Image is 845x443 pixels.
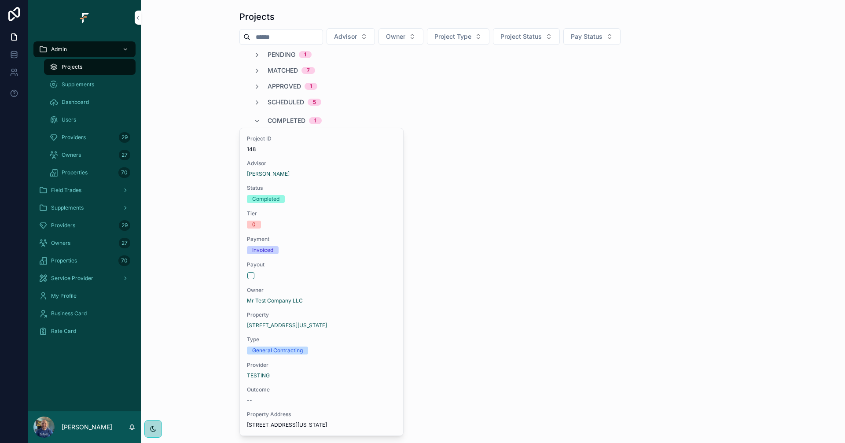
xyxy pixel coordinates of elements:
p: [PERSON_NAME] [62,423,112,432]
span: Supplements [51,204,84,211]
span: Scheduled [268,98,304,107]
button: Select Button [493,28,560,45]
span: Providers [51,222,75,229]
span: Advisor [334,32,357,41]
div: 1 [314,117,316,124]
a: Dashboard [44,94,136,110]
div: 70 [118,255,130,266]
div: 5 [313,99,316,106]
a: Owners27 [33,235,136,251]
a: Admin [33,41,136,57]
span: Provider [247,362,396,369]
a: TESTING [247,372,270,379]
a: Supplements [33,200,136,216]
span: Owner [386,32,405,41]
span: Property Address [247,411,396,418]
button: Select Button [563,28,621,45]
span: Status [247,185,396,192]
span: Admin [51,46,67,53]
span: Dashboard [62,99,89,106]
a: [STREET_ADDRESS][US_STATE] [247,322,327,329]
a: Project ID148Advisor[PERSON_NAME]StatusCompletedTier0PaymentInvoicedPayoutOwnerMr Test Company LL... [239,128,404,436]
button: Select Button [427,28,489,45]
span: Type [247,336,396,343]
div: 27 [119,238,130,248]
span: Service Provider [51,275,93,282]
img: App logo [77,11,92,25]
span: Owners [62,151,81,159]
div: Completed [252,195,279,203]
div: 29 [119,132,130,143]
span: Properties [51,257,77,264]
span: Payout [247,261,396,268]
a: Service Provider [33,270,136,286]
span: Approved [268,82,301,91]
div: 1 [304,51,306,58]
span: Field Trades [51,187,81,194]
span: 148 [247,146,396,153]
div: scrollable content [28,35,141,351]
a: Owners27 [44,147,136,163]
span: [STREET_ADDRESS][US_STATE] [247,421,396,428]
span: Completed [268,116,305,125]
a: Properties70 [33,253,136,269]
span: Business Card [51,310,87,317]
span: Project Status [500,32,542,41]
div: 29 [119,220,130,231]
span: Tier [247,210,396,217]
a: Mr Test Company LLC [247,297,303,304]
a: Users [44,112,136,128]
span: My Profile [51,292,77,299]
span: Matched [268,66,298,75]
div: 70 [118,167,130,178]
a: Projects [44,59,136,75]
a: Providers29 [44,129,136,145]
span: Properties [62,169,88,176]
span: Supplements [62,81,94,88]
span: Advisor [247,160,396,167]
a: Field Trades [33,182,136,198]
span: Outcome [247,386,396,393]
a: Business Card [33,306,136,321]
span: Project Type [434,32,471,41]
span: Projects [62,63,82,70]
span: Rate Card [51,328,76,335]
span: Property [247,311,396,318]
button: Select Button [378,28,423,45]
span: Project ID [247,135,396,142]
button: Select Button [327,28,375,45]
div: 7 [307,67,310,74]
div: 27 [119,150,130,160]
a: [PERSON_NAME] [247,170,290,177]
span: Pay Status [571,32,603,41]
span: Users [62,116,76,123]
div: Invoiced [252,246,273,254]
span: Owners [51,240,70,247]
h1: Projects [239,11,275,23]
a: Supplements [44,77,136,92]
a: Providers29 [33,218,136,233]
span: Providers [62,134,86,141]
span: Pending [268,50,295,59]
a: My Profile [33,288,136,304]
div: 0 [252,221,256,229]
a: Rate Card [33,323,136,339]
div: 1 [310,83,312,90]
span: Payment [247,236,396,243]
div: General Contracting [252,347,303,354]
span: Owner [247,287,396,294]
a: Properties70 [44,165,136,181]
span: -- [247,397,252,404]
